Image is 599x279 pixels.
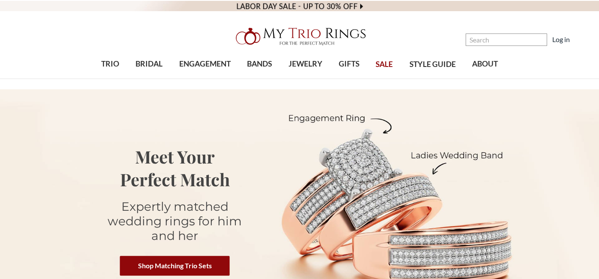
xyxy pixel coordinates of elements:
button: submenu toggle [255,78,264,79]
a: STYLE GUIDE [401,51,464,79]
span: BRIDAL [135,58,163,70]
svg: cart.cart_preview [575,36,584,44]
button: submenu toggle [106,78,114,79]
input: Search [466,33,547,46]
span: SALE [376,59,393,70]
span: JEWELRY [289,58,322,70]
img: My Trio Rings [231,23,368,50]
span: TRIO [101,58,119,70]
button: submenu toggle [301,78,310,79]
a: GIFTS [331,50,367,78]
a: SALE [367,51,401,79]
button: submenu toggle [201,78,209,79]
a: My Trio Rings [174,23,425,50]
a: BANDS [239,50,280,78]
a: TRIO [93,50,127,78]
span: BANDS [247,58,272,70]
button: submenu toggle [345,78,353,79]
a: JEWELRY [280,50,330,78]
span: ENGAGEMENT [179,58,231,70]
a: Log in [552,34,570,45]
span: GIFTS [339,58,359,70]
a: ENGAGEMENT [171,50,239,78]
a: Shop Matching Trio Sets [120,256,230,276]
span: STYLE GUIDE [409,59,456,70]
button: submenu toggle [145,78,154,79]
a: BRIDAL [127,50,171,78]
a: Cart with 0 items [575,34,589,45]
